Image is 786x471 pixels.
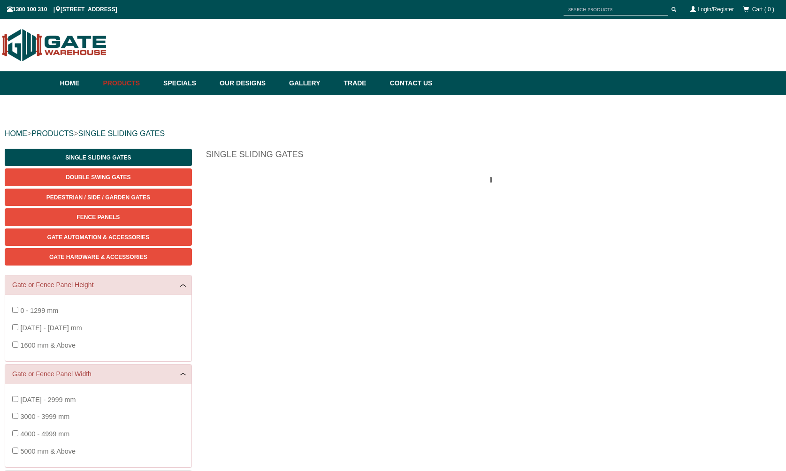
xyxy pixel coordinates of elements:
span: 1300 100 310 | [STREET_ADDRESS] [7,6,117,13]
h1: Single Sliding Gates [206,149,781,165]
a: Trade [339,71,385,95]
span: [DATE] - 2999 mm [20,396,76,403]
img: please_wait.gif [490,177,497,182]
a: Login/Register [698,6,734,13]
span: [DATE] - [DATE] mm [20,324,82,332]
a: Gate or Fence Panel Width [12,369,184,379]
input: SEARCH PRODUCTS [564,4,668,15]
span: Fence Panels [76,214,120,220]
span: Single Sliding Gates [65,154,131,161]
a: Gallery [284,71,339,95]
a: PRODUCTS [31,129,74,137]
a: Specials [159,71,215,95]
a: Contact Us [385,71,433,95]
a: Products [99,71,159,95]
span: 1600 mm & Above [20,342,76,349]
a: Fence Panels [5,208,192,226]
span: Gate Hardware & Accessories [49,254,147,260]
a: Gate Hardware & Accessories [5,248,192,266]
span: 0 - 1299 mm [20,307,58,314]
a: Gate Automation & Accessories [5,228,192,246]
span: Double Swing Gates [66,174,130,181]
a: Home [60,71,99,95]
a: Gate or Fence Panel Height [12,280,184,290]
span: Pedestrian / Side / Garden Gates [46,194,150,201]
span: Gate Automation & Accessories [47,234,149,241]
a: Double Swing Gates [5,168,192,186]
span: Cart ( 0 ) [752,6,774,13]
a: Single Sliding Gates [5,149,192,166]
a: Our Designs [215,71,284,95]
span: 3000 - 3999 mm [20,413,69,420]
span: 5000 mm & Above [20,448,76,455]
a: Pedestrian / Side / Garden Gates [5,189,192,206]
a: HOME [5,129,27,137]
div: > > [5,119,781,149]
span: 4000 - 4999 mm [20,430,69,438]
a: SINGLE SLIDING GATES [78,129,165,137]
